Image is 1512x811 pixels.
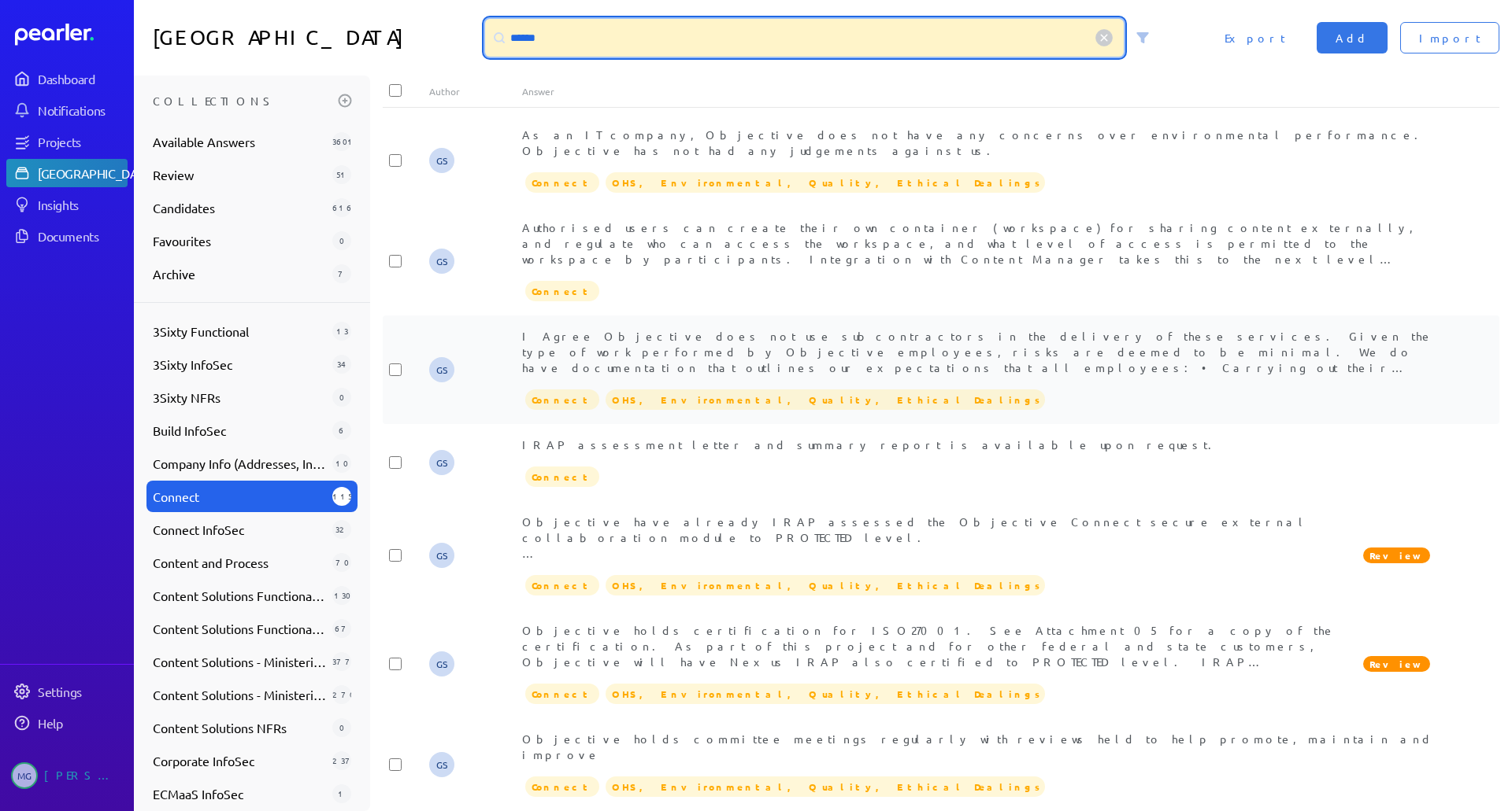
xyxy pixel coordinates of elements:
[606,575,1045,595] span: OHS, Environmental, Quality, Ethical Dealings
[522,732,1433,761] span: Objective holds committee meetings regularly with reviews held to help promote, maintain and improve
[525,172,599,193] span: Connect
[332,685,351,704] div: 270
[1363,656,1430,672] span: Review
[522,127,1428,157] span: As an IT company, Objective does not have any concerns over environmental performance. Objective ...
[429,357,454,382] span: Gary Somerville
[153,264,326,283] span: Archive
[606,776,1045,797] span: OHS, Environmental, Quality, Ethical Dealings
[332,718,351,737] div: 0
[332,454,351,473] div: 10
[153,784,326,803] span: ECMaaS InfoSec
[332,322,351,341] div: 13
[153,685,326,704] span: Content Solutions - Ministerials - Non Functional
[522,329,1433,437] span: I Agree Objective does not use subcontractors in the delivery of these services. Given the type o...
[1225,30,1285,46] span: Export
[525,684,599,704] span: Connect
[11,762,38,789] span: Matt Green
[332,388,351,407] div: 0
[332,487,351,506] div: 115
[429,450,454,475] span: Gary Somerville
[153,586,326,605] span: Content Solutions Functional (Review)
[525,575,599,595] span: Connect
[332,784,351,803] div: 1
[44,762,123,789] div: [PERSON_NAME]
[1400,22,1499,53] button: Import
[153,231,326,250] span: Favourites
[153,88,332,113] h3: Collections
[606,684,1045,704] span: OHS, Environmental, Quality, Ethical Dealings
[332,520,351,539] div: 32
[38,228,126,244] div: Documents
[6,709,128,737] a: Help
[153,487,326,506] span: Connect
[6,677,128,706] a: Settings
[332,264,351,283] div: 7
[38,684,126,699] div: Settings
[153,619,326,638] span: Content Solutions Functional w/Images (Old _ For Review)
[153,198,326,217] span: Candidates
[332,198,351,217] div: 616
[153,165,326,184] span: Review
[6,96,128,124] a: Notifications
[522,514,1323,607] span: Objective have already IRAP assessed the Objective Connect secure external collaboration module t...
[153,388,326,407] span: 3Sixty NFRs
[38,71,126,87] div: Dashboard
[429,651,454,676] span: Gary Somerville
[6,65,128,93] a: Dashboard
[153,19,479,57] h1: [GEOGRAPHIC_DATA]
[6,159,128,187] a: [GEOGRAPHIC_DATA]
[153,520,326,539] span: Connect InfoSec
[525,776,599,797] span: Connect
[6,222,128,250] a: Documents
[332,586,351,605] div: 130
[153,553,326,572] span: Content and Process
[153,421,326,440] span: Build InfoSec
[429,543,454,568] span: Gary Somerville
[1363,547,1430,563] span: Review
[332,355,351,374] div: 34
[606,172,1045,193] span: OHS, Environmental, Quality, Ethical Dealings
[1206,22,1304,53] button: Export
[6,756,128,795] a: MG[PERSON_NAME]
[429,752,454,777] span: Gary Somerville
[525,389,599,410] span: Connect
[525,466,599,487] span: Connect
[15,24,128,46] a: Dashboard
[1317,22,1388,53] button: Add
[1336,30,1369,46] span: Add
[38,102,126,118] div: Notifications
[525,281,599,301] span: Connect
[332,421,351,440] div: 6
[332,553,351,572] div: 70
[429,85,522,98] div: Author
[153,132,326,151] span: Available Answers
[522,220,1415,282] span: Authorised users can create their own container (workspace) for sharing content externally, and r...
[38,165,155,181] div: [GEOGRAPHIC_DATA]
[332,652,351,671] div: 377
[153,652,326,671] span: Content Solutions - Ministerials - Functional
[153,355,326,374] span: 3Sixty InfoSec
[1419,30,1480,46] span: Import
[6,127,128,156] a: Projects
[332,165,351,184] div: 51
[153,718,326,737] span: Content Solutions NFRs
[332,132,351,151] div: 3601
[606,389,1045,410] span: OHS, Environmental, Quality, Ethical Dealings
[153,322,326,341] span: 3Sixty Functional
[332,231,351,250] div: 0
[522,85,1453,98] div: Answer
[38,715,126,731] div: Help
[38,134,126,149] div: Projects
[38,197,126,212] div: Insights
[522,437,1221,452] span: IRAP assessment letter and summary report is available upon request.
[332,619,351,638] div: 67
[153,454,326,473] span: Company Info (Addresses, Insurance, etc)
[429,249,454,274] span: Gary Somerville
[332,751,351,770] div: 237
[429,148,454,173] span: Gary Somerville
[522,623,1336,684] span: Objective holds certification for ISO27001. See Attachment 05 for a copy of the certification. As...
[6,190,128,219] a: Insights
[153,751,326,770] span: Corporate InfoSec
